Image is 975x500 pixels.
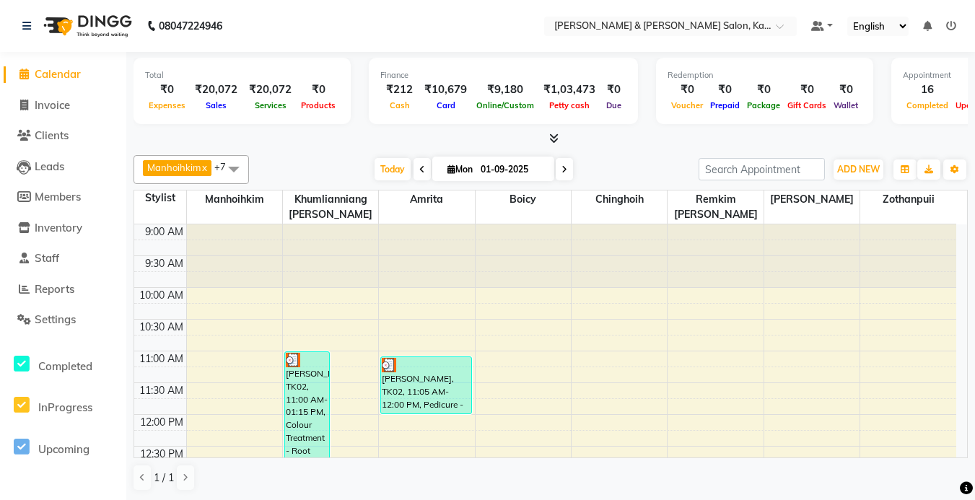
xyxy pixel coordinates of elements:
span: Sales [202,100,230,110]
div: 12:30 PM [137,447,186,462]
span: Chinghoih [572,190,667,209]
div: ₹0 [668,82,707,98]
span: Inventory [35,221,82,234]
div: 10:30 AM [136,320,186,335]
span: Leads [35,159,64,173]
button: ADD NEW [834,159,883,180]
div: ₹9,180 [473,82,538,98]
a: Calendar [4,66,123,83]
div: ₹0 [145,82,189,98]
div: Stylist [134,190,186,206]
span: Manhoihkim [147,162,201,173]
span: Settings [35,312,76,326]
div: ₹0 [743,82,784,98]
span: Remkim [PERSON_NAME] [668,190,763,224]
a: Members [4,189,123,206]
span: Manhoihkim [187,190,282,209]
a: Inventory [4,220,123,237]
a: Leads [4,159,123,175]
div: [PERSON_NAME], TK02, 11:05 AM-12:00 PM, Pedicure - Classic [381,357,471,413]
div: ₹0 [830,82,862,98]
span: Clients [35,128,69,142]
span: Wallet [830,100,862,110]
span: Boicy [476,190,571,209]
div: Finance [380,69,626,82]
span: Staff [35,251,59,265]
div: ₹1,03,473 [538,82,601,98]
span: Zothanpuii [860,190,956,209]
b: 08047224946 [159,6,222,46]
span: Reports [35,282,74,296]
div: ₹20,072 [189,82,243,98]
span: +7 [214,161,237,172]
span: Amrita [379,190,474,209]
div: 9:00 AM [142,224,186,240]
div: ₹0 [601,82,626,98]
div: ₹212 [380,82,419,98]
span: Gift Cards [784,100,830,110]
div: Redemption [668,69,862,82]
span: Card [433,100,459,110]
div: ₹0 [707,82,743,98]
span: Package [743,100,784,110]
span: Online/Custom [473,100,538,110]
span: Completed [38,359,92,373]
div: 11:00 AM [136,351,186,367]
a: Clients [4,128,123,144]
div: ₹20,072 [243,82,297,98]
span: Calendar [35,67,81,81]
span: ADD NEW [837,164,880,175]
span: Invoice [35,98,70,112]
input: 2025-09-01 [476,159,548,180]
div: [PERSON_NAME], TK02, 11:00 AM-01:15 PM, Colour Treatment - Root Touch Up [PERSON_NAME] or [PERSON... [285,352,330,493]
span: Completed [903,100,952,110]
div: 10:00 AM [136,288,186,303]
span: [PERSON_NAME] [764,190,860,209]
span: Voucher [668,100,707,110]
div: ₹0 [297,82,339,98]
img: logo [37,6,136,46]
div: 12:00 PM [137,415,186,430]
span: Petty cash [546,100,593,110]
span: Due [603,100,625,110]
span: Cash [386,100,414,110]
div: 11:30 AM [136,383,186,398]
div: ₹10,679 [419,82,473,98]
div: ₹0 [784,82,830,98]
a: Settings [4,312,123,328]
a: x [201,162,207,173]
span: Members [35,190,81,203]
span: 1 / 1 [154,470,174,486]
a: Reports [4,281,123,298]
a: Staff [4,250,123,267]
span: Prepaid [707,100,743,110]
div: Total [145,69,339,82]
span: Expenses [145,100,189,110]
span: Mon [444,164,476,175]
a: Invoice [4,97,123,114]
div: 16 [903,82,952,98]
span: Services [251,100,290,110]
span: InProgress [38,400,92,414]
div: 9:30 AM [142,256,186,271]
span: Products [297,100,339,110]
input: Search Appointment [699,158,825,180]
span: Khumlianniang [PERSON_NAME] [283,190,378,224]
span: Today [375,158,411,180]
